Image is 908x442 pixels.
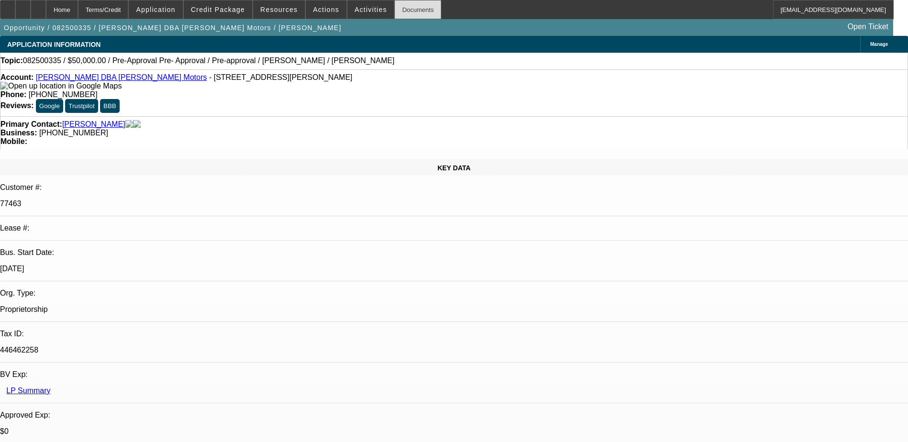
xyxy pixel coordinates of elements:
[0,56,23,65] strong: Topic:
[209,73,353,81] span: - [STREET_ADDRESS][PERSON_NAME]
[62,120,125,129] a: [PERSON_NAME]
[36,99,63,113] button: Google
[4,24,341,32] span: Opportunity / 082500335 / [PERSON_NAME] DBA [PERSON_NAME] Motors / [PERSON_NAME]
[7,41,101,48] span: APPLICATION INFORMATION
[355,6,387,13] span: Activities
[253,0,305,19] button: Resources
[36,73,207,81] a: [PERSON_NAME] DBA [PERSON_NAME] Motors
[306,0,347,19] button: Actions
[65,99,98,113] button: Trustpilot
[0,82,122,90] img: Open up location in Google Maps
[39,129,108,137] span: [PHONE_NUMBER]
[313,6,339,13] span: Actions
[348,0,394,19] button: Activities
[100,99,120,113] button: BBB
[133,120,141,129] img: linkedin-icon.png
[6,387,50,395] a: LP Summary
[437,164,471,172] span: KEY DATA
[0,137,27,145] strong: Mobile:
[129,0,182,19] button: Application
[136,6,175,13] span: Application
[0,73,34,81] strong: Account:
[0,101,34,110] strong: Reviews:
[23,56,394,65] span: 082500335 / $50,000.00 / Pre-Approval Pre- Approval / Pre-approval / [PERSON_NAME] / [PERSON_NAME]
[125,120,133,129] img: facebook-icon.png
[0,120,62,129] strong: Primary Contact:
[29,90,98,99] span: [PHONE_NUMBER]
[870,42,888,47] span: Manage
[184,0,252,19] button: Credit Package
[0,129,37,137] strong: Business:
[0,82,122,90] a: View Google Maps
[260,6,298,13] span: Resources
[844,19,892,35] a: Open Ticket
[0,90,26,99] strong: Phone:
[191,6,245,13] span: Credit Package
